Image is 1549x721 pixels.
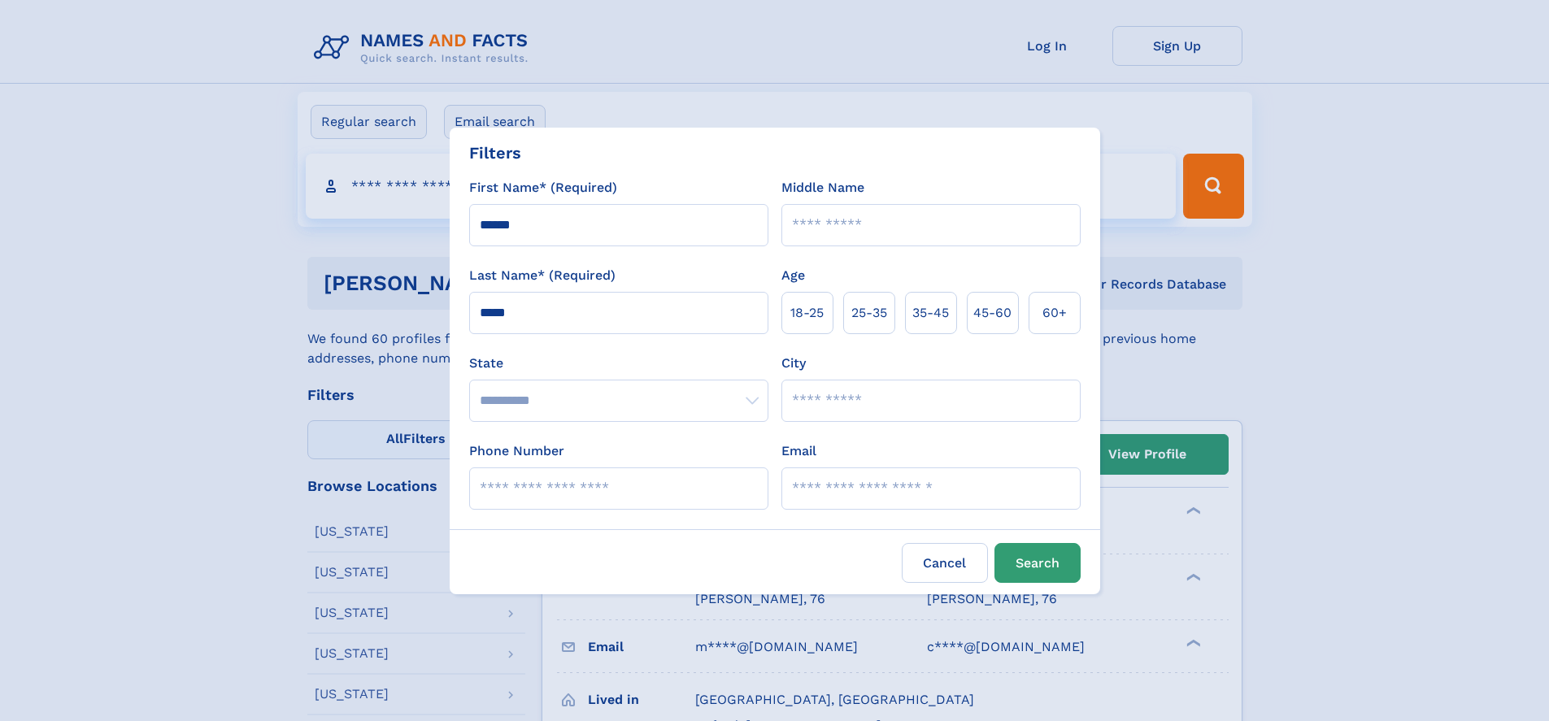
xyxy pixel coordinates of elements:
label: First Name* (Required) [469,178,617,198]
span: 25‑35 [851,303,887,323]
span: 45‑60 [973,303,1012,323]
label: Age [781,266,805,285]
label: Last Name* (Required) [469,266,616,285]
label: Email [781,441,816,461]
label: State [469,354,768,373]
label: Middle Name [781,178,864,198]
label: City [781,354,806,373]
label: Cancel [902,543,988,583]
span: 35‑45 [912,303,949,323]
div: Filters [469,141,521,165]
span: 60+ [1042,303,1067,323]
label: Phone Number [469,441,564,461]
span: 18‑25 [790,303,824,323]
button: Search [994,543,1081,583]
